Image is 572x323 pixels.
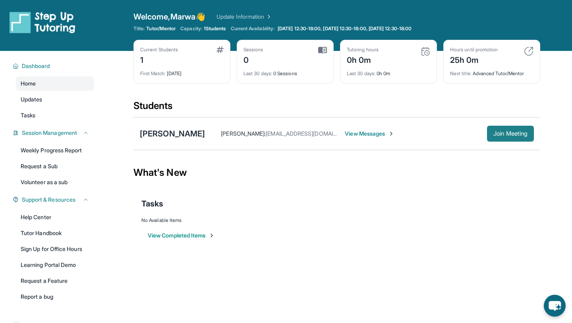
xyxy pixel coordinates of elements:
span: [EMAIL_ADDRESS][DOMAIN_NAME] [266,130,356,137]
div: Advanced Tutor/Mentor [450,66,533,77]
span: Tutor/Mentor [146,25,176,32]
button: Dashboard [19,62,89,70]
div: Hours until promotion [450,47,498,53]
a: Volunteer as a sub [16,175,94,189]
div: [DATE] [140,66,224,77]
button: Support & Resources [19,196,89,204]
span: Current Availability: [231,25,274,32]
span: Updates [21,95,43,103]
img: card [318,47,327,54]
div: 0 [243,53,263,66]
a: Tasks [16,108,94,123]
a: Weekly Progress Report [16,143,94,158]
span: Dashboard [22,62,50,70]
div: 0h 0m [347,53,379,66]
div: Tutoring hours [347,47,379,53]
span: Tasks [141,198,163,209]
span: View Messages [345,130,394,138]
img: card [421,47,430,56]
a: Report a bug [16,290,94,304]
a: Help Center [16,210,94,224]
div: What's New [133,155,540,190]
div: 0 Sessions [243,66,327,77]
a: Request a Feature [16,274,94,288]
img: Chevron Right [264,13,272,21]
a: Update Information [216,13,272,21]
a: Updates [16,92,94,107]
button: View Completed Items [148,232,215,239]
img: logo [10,11,75,33]
div: No Available Items [141,217,532,224]
span: Title: [133,25,145,32]
span: Last 30 days : [243,70,272,76]
span: Next title : [450,70,472,76]
div: 1 [140,53,178,66]
a: Tutor Handbook [16,226,94,240]
span: [DATE] 12:30-18:00, [DATE] 12:30-18:00, [DATE] 12:30-18:00 [278,25,412,32]
a: Home [16,76,94,91]
div: Students [133,99,540,117]
a: [DATE] 12:30-18:00, [DATE] 12:30-18:00, [DATE] 12:30-18:00 [276,25,413,32]
div: 25h 0m [450,53,498,66]
span: 1 Students [204,25,226,32]
img: Chevron-Right [388,130,394,137]
span: Join Meeting [493,131,528,136]
span: Support & Resources [22,196,75,204]
a: Sign Up for Office Hours [16,242,94,256]
a: Learning Portal Demo [16,258,94,272]
span: First Match : [140,70,166,76]
div: [PERSON_NAME] [140,128,205,139]
button: chat-button [544,295,566,317]
button: Join Meeting [487,126,534,142]
img: card [216,47,224,53]
div: 0h 0m [347,66,430,77]
span: Welcome, Marwa 👋 [133,11,205,22]
button: Session Management [19,129,89,137]
img: card [524,47,533,56]
span: Home [21,80,36,88]
div: Current Students [140,47,178,53]
span: Capacity: [180,25,202,32]
span: Tasks [21,111,35,119]
span: [PERSON_NAME] : [221,130,266,137]
span: Session Management [22,129,77,137]
div: Sessions [243,47,263,53]
a: Request a Sub [16,159,94,173]
span: Last 30 days : [347,70,375,76]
